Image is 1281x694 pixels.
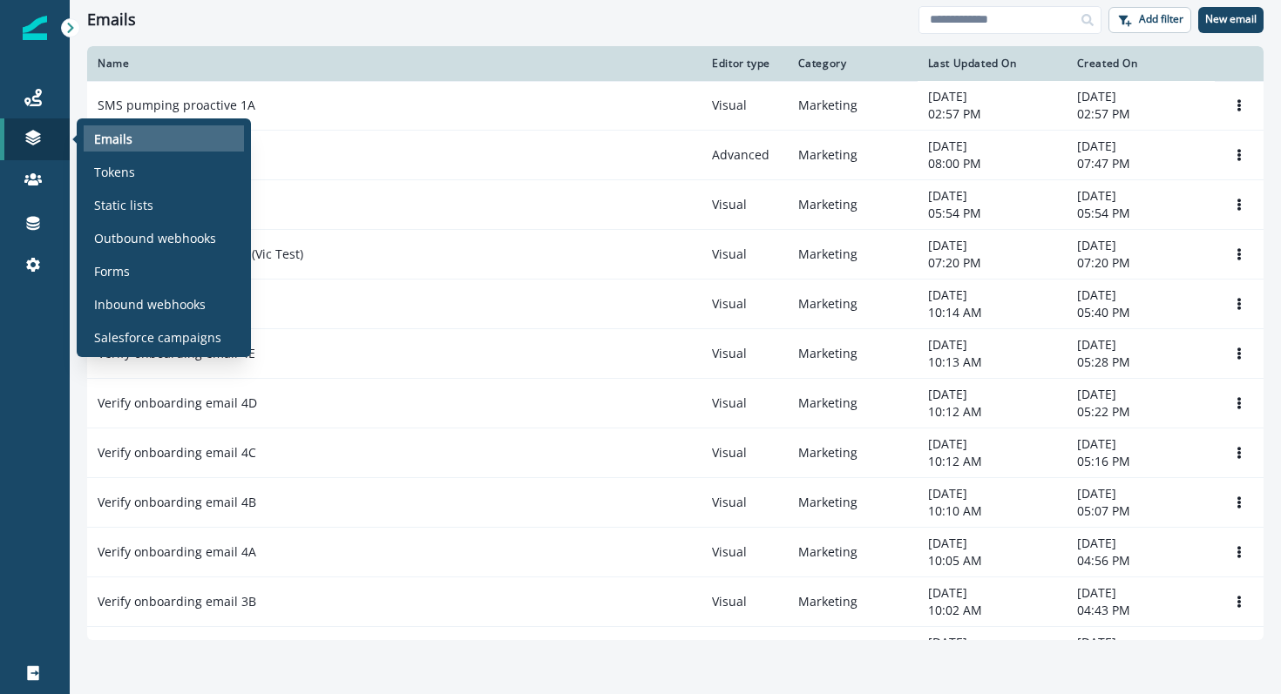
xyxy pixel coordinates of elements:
[928,286,1056,304] p: [DATE]
[928,205,1056,222] p: 05:54 PM
[23,16,47,40] img: Inflection
[928,138,1056,155] p: [DATE]
[84,225,244,251] a: Outbound webhooks
[94,130,132,148] p: Emails
[928,105,1056,123] p: 02:57 PM
[1077,453,1204,470] p: 05:16 PM
[98,57,691,71] div: Name
[928,386,1056,403] p: [DATE]
[928,453,1056,470] p: 10:12 AM
[928,187,1056,205] p: [DATE]
[87,379,1264,428] a: Verify onboarding email 4DVisualMarketing[DATE]10:12 AM[DATE]05:22 PMOptions
[928,57,1056,71] div: Last Updated On
[98,97,255,114] p: SMS pumping proactive 1A
[701,528,787,577] td: Visual
[1077,435,1204,453] p: [DATE]
[788,131,918,180] td: Marketing
[928,155,1056,172] p: 08:00 PM
[701,428,787,478] td: Visual
[1077,254,1204,272] p: 07:20 PM
[798,57,907,71] div: Category
[1077,336,1204,354] p: [DATE]
[94,262,130,280] p: Forms
[788,230,918,280] td: Marketing
[98,394,257,412] p: Verify onboarding email 4D
[94,163,135,181] p: Tokens
[788,428,918,478] td: Marketing
[928,88,1056,105] p: [DATE]
[1077,155,1204,172] p: 07:47 PM
[928,435,1056,453] p: [DATE]
[1077,304,1204,321] p: 05:40 PM
[1077,552,1204,569] p: 04:56 PM
[788,329,918,379] td: Marketing
[1077,354,1204,371] p: 05:28 PM
[98,444,256,462] p: Verify onboarding email 4C
[1205,13,1257,25] p: New email
[788,577,918,627] td: Marketing
[928,254,1056,272] p: 07:20 PM
[1077,502,1204,520] p: 05:07 PM
[1077,485,1204,502] p: [DATE]
[928,502,1056,520] p: 10:10 AM
[87,280,1264,329] a: Verify onboarding email 5VisualMarketing[DATE]10:14 AM[DATE]05:40 PMOptions
[87,528,1264,577] a: Verify onboarding email 4AVisualMarketing[DATE]10:05 AM[DATE]04:56 PMOptions
[87,627,1264,677] a: Verify onboarding email 3AVisualMarketing[DATE]09:57 AM[DATE]04:32 PMOptions
[712,57,776,71] div: Editor type
[788,379,918,428] td: Marketing
[1225,192,1253,218] button: Options
[84,324,244,350] a: Salesforce campaigns
[87,81,1264,131] a: SMS pumping proactive 1AVisualMarketing[DATE]02:57 PM[DATE]02:57 PMOptions
[701,577,787,627] td: Visual
[928,485,1056,502] p: [DATE]
[1225,589,1253,615] button: Options
[1077,286,1204,304] p: [DATE]
[1139,13,1183,25] p: Add filter
[1077,403,1204,421] p: 05:22 PM
[701,478,787,528] td: Visual
[84,258,244,284] a: Forms
[98,543,256,561] p: Verify onboarding email 4A
[1225,142,1253,168] button: Options
[1077,535,1204,552] p: [DATE]
[84,125,244,152] a: Emails
[1225,390,1253,416] button: Options
[87,131,1264,180] a: test testAdvancedMarketing[DATE]08:00 PM[DATE]07:47 PMOptions
[928,237,1056,254] p: [DATE]
[94,229,216,247] p: Outbound webhooks
[1225,241,1253,267] button: Options
[1198,7,1264,33] button: New email
[1225,291,1253,317] button: Options
[87,428,1264,478] a: Verify onboarding email 4CVisualMarketing[DATE]10:12 AM[DATE]05:16 PMOptions
[928,354,1056,371] p: 10:13 AM
[1077,237,1204,254] p: [DATE]
[1108,7,1191,33] button: Add filter
[701,81,787,131] td: Visual
[1077,584,1204,602] p: [DATE]
[1225,539,1253,565] button: Options
[1077,386,1204,403] p: [DATE]
[701,329,787,379] td: Visual
[701,627,787,677] td: Visual
[87,329,1264,379] a: Verify onboarding email 4EVisualMarketing[DATE]10:13 AM[DATE]05:28 PMOptions
[788,627,918,677] td: Marketing
[701,280,787,329] td: Visual
[98,494,256,511] p: Verify onboarding email 4B
[928,602,1056,619] p: 10:02 AM
[1077,88,1204,105] p: [DATE]
[1225,489,1253,515] button: Options
[1077,57,1204,71] div: Created On
[84,291,244,317] a: Inbound webhooks
[1077,138,1204,155] p: [DATE]
[928,304,1056,321] p: 10:14 AM
[928,584,1056,602] p: [DATE]
[928,336,1056,354] p: [DATE]
[94,295,206,313] p: Inbound webhooks
[98,593,256,610] p: Verify onboarding email 3B
[1225,340,1253,367] button: Options
[1225,638,1253,664] button: Options
[701,230,787,280] td: Visual
[1077,634,1204,651] p: [DATE]
[1077,187,1204,205] p: [DATE]
[788,81,918,131] td: Marketing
